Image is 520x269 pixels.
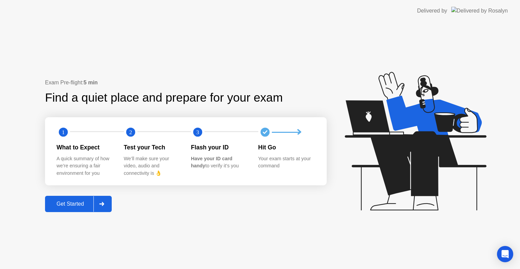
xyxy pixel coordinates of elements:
button: Get Started [45,196,112,212]
div: Test your Tech [124,143,180,152]
div: Your exam starts at your command [258,155,315,170]
div: What to Expect [57,143,113,152]
img: Delivered by Rosalyn [451,7,508,15]
text: 3 [196,129,199,136]
b: Have your ID card handy [191,156,232,169]
div: A quick summary of how we’re ensuring a fair environment for you [57,155,113,177]
div: Flash your ID [191,143,247,152]
div: Open Intercom Messenger [497,246,513,262]
div: Hit Go [258,143,315,152]
div: Exam Pre-flight: [45,79,327,87]
div: We’ll make sure your video, audio and connectivity is 👌 [124,155,180,177]
text: 1 [62,129,65,136]
b: 5 min [84,80,98,85]
text: 2 [129,129,132,136]
div: to verify it’s you [191,155,247,170]
div: Delivered by [417,7,447,15]
div: Get Started [47,201,93,207]
div: Find a quiet place and prepare for your exam [45,89,284,107]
